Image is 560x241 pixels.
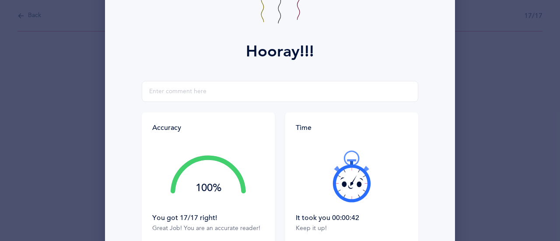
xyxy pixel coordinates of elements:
div: Great Job! You are an accurate reader! [152,224,264,233]
div: 100% [171,183,246,193]
div: Keep it up! [296,224,408,233]
input: Enter comment here [142,81,418,102]
div: Accuracy [152,123,181,133]
div: You got 17/17 right! [152,213,264,223]
div: Hooray!!! [246,40,314,63]
div: It took you 00:00:42 [296,213,408,223]
div: Time [296,123,408,133]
